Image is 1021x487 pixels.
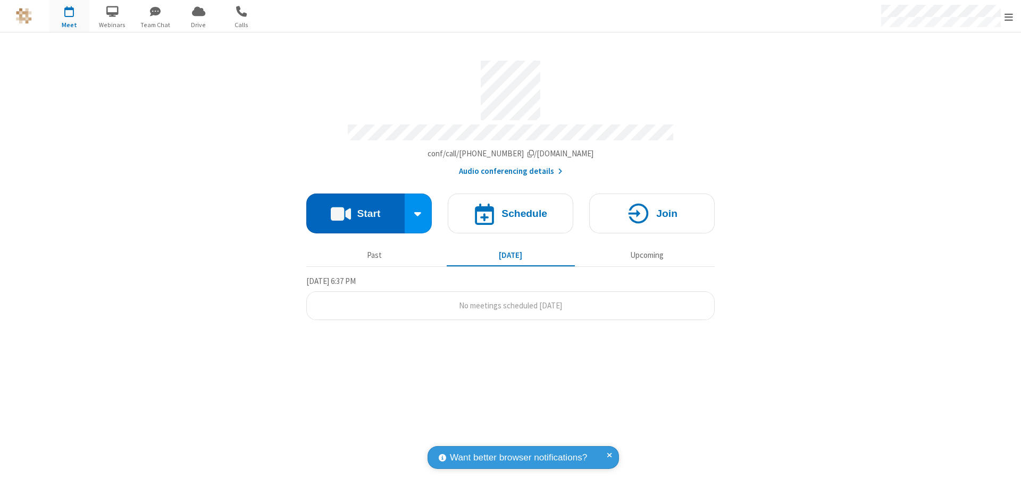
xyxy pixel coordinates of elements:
[501,208,547,219] h4: Schedule
[49,20,89,30] span: Meet
[589,194,715,233] button: Join
[93,20,132,30] span: Webinars
[428,148,594,160] button: Copy my meeting room linkCopy my meeting room link
[428,148,594,158] span: Copy my meeting room link
[656,208,677,219] h4: Join
[450,451,587,465] span: Want better browser notifications?
[306,194,405,233] button: Start
[222,20,262,30] span: Calls
[583,245,711,265] button: Upcoming
[306,275,715,321] section: Today's Meetings
[448,194,573,233] button: Schedule
[136,20,175,30] span: Team Chat
[311,245,439,265] button: Past
[16,8,32,24] img: QA Selenium DO NOT DELETE OR CHANGE
[447,245,575,265] button: [DATE]
[459,165,563,178] button: Audio conferencing details
[405,194,432,233] div: Start conference options
[306,276,356,286] span: [DATE] 6:37 PM
[357,208,380,219] h4: Start
[306,53,715,178] section: Account details
[179,20,219,30] span: Drive
[459,300,562,310] span: No meetings scheduled [DATE]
